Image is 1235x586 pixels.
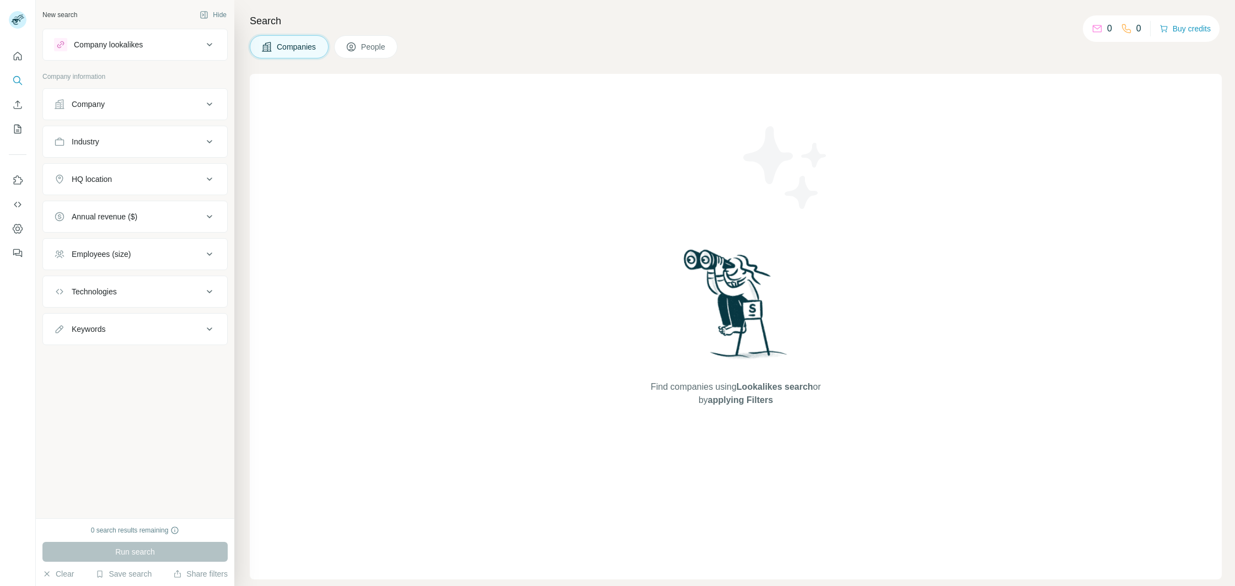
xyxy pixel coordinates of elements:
button: Employees (size) [43,241,227,267]
button: HQ location [43,166,227,192]
p: 0 [1136,22,1141,35]
button: Use Surfe API [9,195,26,214]
button: Use Surfe on LinkedIn [9,170,26,190]
div: 0 search results remaining [91,525,180,535]
button: Save search [95,568,152,579]
p: Company information [42,72,228,82]
button: Technologies [43,278,227,305]
div: Keywords [72,324,105,335]
img: Surfe Illustration - Stars [736,118,835,217]
button: Annual revenue ($) [43,203,227,230]
div: Annual revenue ($) [72,211,137,222]
div: Company lookalikes [74,39,143,50]
button: Hide [192,7,234,23]
button: Feedback [9,243,26,263]
button: Enrich CSV [9,95,26,115]
button: Quick start [9,46,26,66]
div: HQ location [72,174,112,185]
button: Clear [42,568,74,579]
span: applying Filters [708,395,773,405]
p: 0 [1107,22,1112,35]
span: Find companies using or by [647,380,824,407]
div: Industry [72,136,99,147]
h4: Search [250,13,1222,29]
div: Technologies [72,286,117,297]
button: My lists [9,119,26,139]
span: Lookalikes search [737,382,813,391]
button: Share filters [173,568,228,579]
button: Buy credits [1159,21,1211,36]
span: People [361,41,386,52]
button: Company [43,91,227,117]
button: Dashboard [9,219,26,239]
button: Industry [43,128,227,155]
img: Surfe Illustration - Woman searching with binoculars [679,246,793,369]
button: Keywords [43,316,227,342]
span: Companies [277,41,317,52]
div: New search [42,10,77,20]
button: Company lookalikes [43,31,227,58]
div: Company [72,99,105,110]
div: Employees (size) [72,249,131,260]
button: Search [9,71,26,90]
